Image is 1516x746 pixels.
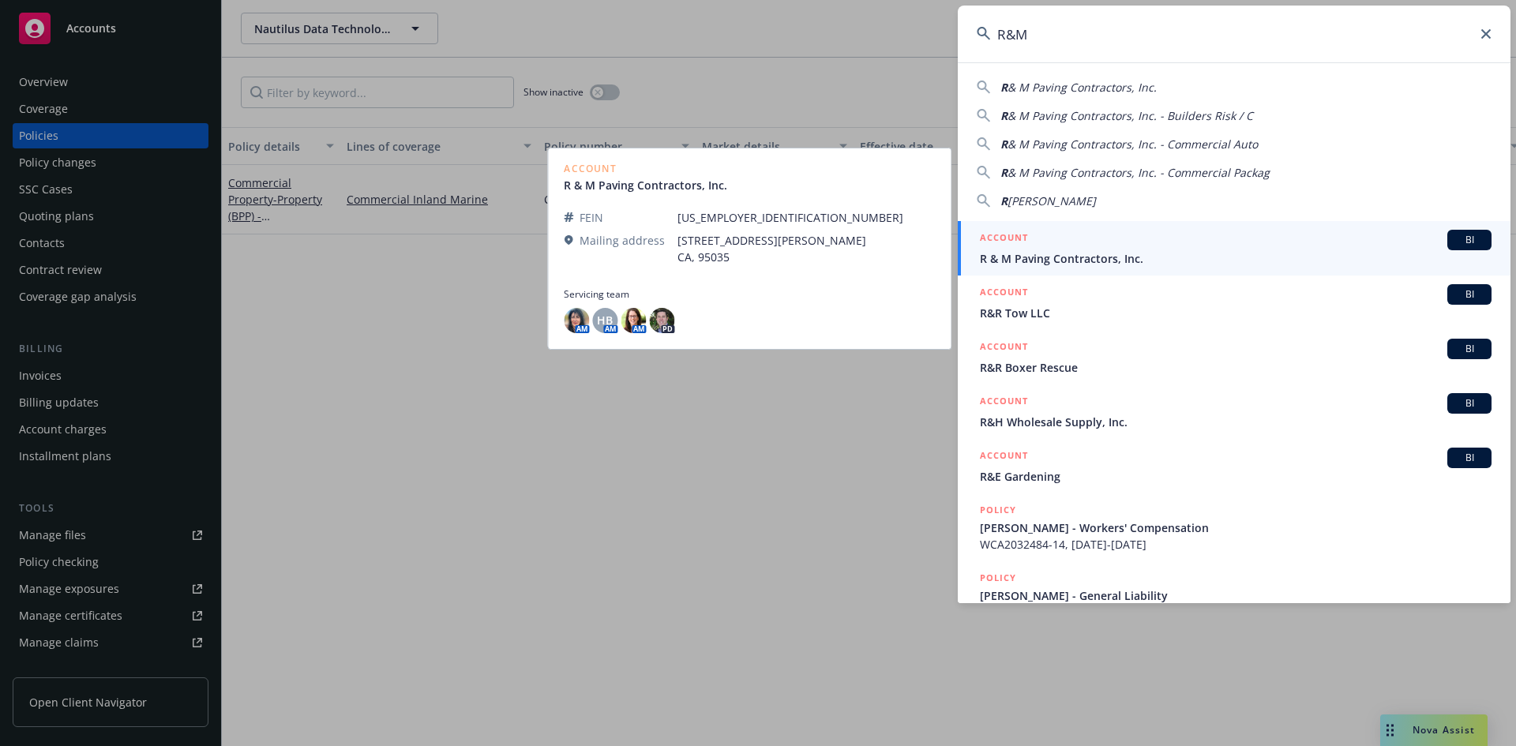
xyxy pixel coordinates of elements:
input: Search... [958,6,1510,62]
h5: POLICY [980,502,1016,518]
h5: ACCOUNT [980,448,1028,467]
a: ACCOUNTBIR & M Paving Contractors, Inc. [958,221,1510,276]
span: BI [1454,233,1485,247]
span: WCA2032484-14, [DATE]-[DATE] [980,536,1492,553]
span: [PERSON_NAME] - Workers' Compensation [980,519,1492,536]
span: R [1000,193,1008,208]
a: ACCOUNTBIR&R Tow LLC [958,276,1510,330]
span: R&R Boxer Rescue [980,359,1492,376]
span: & M Paving Contractors, Inc. - Builders Risk / C [1008,108,1253,123]
span: R [1000,108,1008,123]
h5: ACCOUNT [980,393,1028,412]
h5: ACCOUNT [980,284,1028,303]
span: & M Paving Contractors, Inc. [1008,80,1157,95]
span: BI [1454,287,1485,302]
h5: POLICY [980,570,1016,586]
a: ACCOUNTBIR&E Gardening [958,439,1510,493]
span: R [1000,80,1008,95]
span: [PERSON_NAME] - General Liability [980,587,1492,604]
span: R & M Paving Contractors, Inc. [980,250,1492,267]
span: & M Paving Contractors, Inc. - Commercial Packag [1008,165,1270,180]
span: BI [1454,451,1485,465]
span: [PERSON_NAME] [1008,193,1096,208]
span: R&H Wholesale Supply, Inc. [980,414,1492,430]
a: POLICY[PERSON_NAME] - Workers' CompensationWCA2032484-14, [DATE]-[DATE] [958,493,1510,561]
h5: ACCOUNT [980,339,1028,358]
a: ACCOUNTBIR&H Wholesale Supply, Inc. [958,384,1510,439]
span: & M Paving Contractors, Inc. - Commercial Auto [1008,137,1258,152]
span: R [1000,137,1008,152]
h5: ACCOUNT [980,230,1028,249]
span: BI [1454,396,1485,410]
span: R&R Tow LLC [980,305,1492,321]
a: POLICY[PERSON_NAME] - General Liability [958,561,1510,629]
span: R [1000,165,1008,180]
span: R&E Gardening [980,468,1492,485]
span: BI [1454,342,1485,356]
a: ACCOUNTBIR&R Boxer Rescue [958,330,1510,384]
